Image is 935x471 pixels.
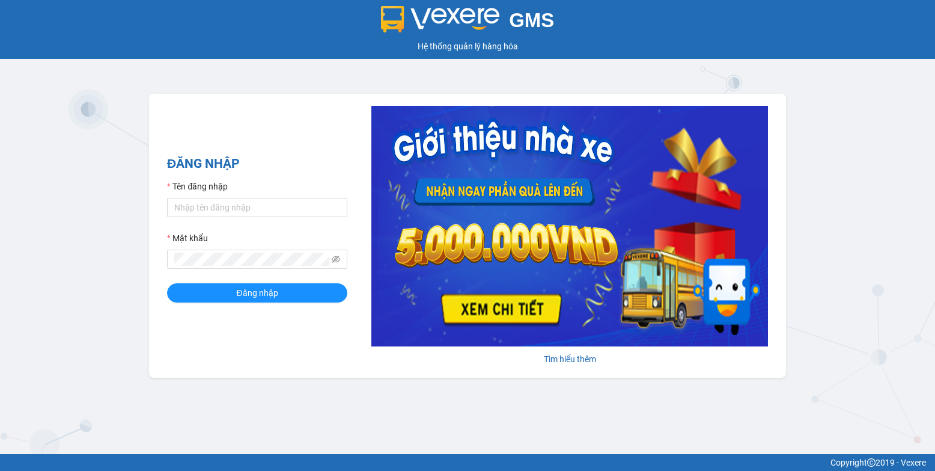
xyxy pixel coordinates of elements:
button: Đăng nhập [167,283,347,303]
img: logo 2 [381,6,500,32]
input: Mật khẩu [174,253,329,266]
h2: ĐĂNG NHẬP [167,154,347,174]
label: Tên đăng nhập [167,180,228,193]
div: Tìm hiểu thêm [371,352,768,366]
span: copyright [867,458,876,467]
span: Đăng nhập [236,286,278,300]
img: banner-0 [371,106,768,346]
a: GMS [381,18,555,28]
div: Hệ thống quản lý hàng hóa [3,40,932,53]
span: eye-invisible [332,255,340,263]
div: Copyright 2019 - Vexere [9,456,926,469]
span: GMS [509,9,554,31]
label: Mật khẩu [167,232,208,245]
input: Tên đăng nhập [167,198,347,217]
